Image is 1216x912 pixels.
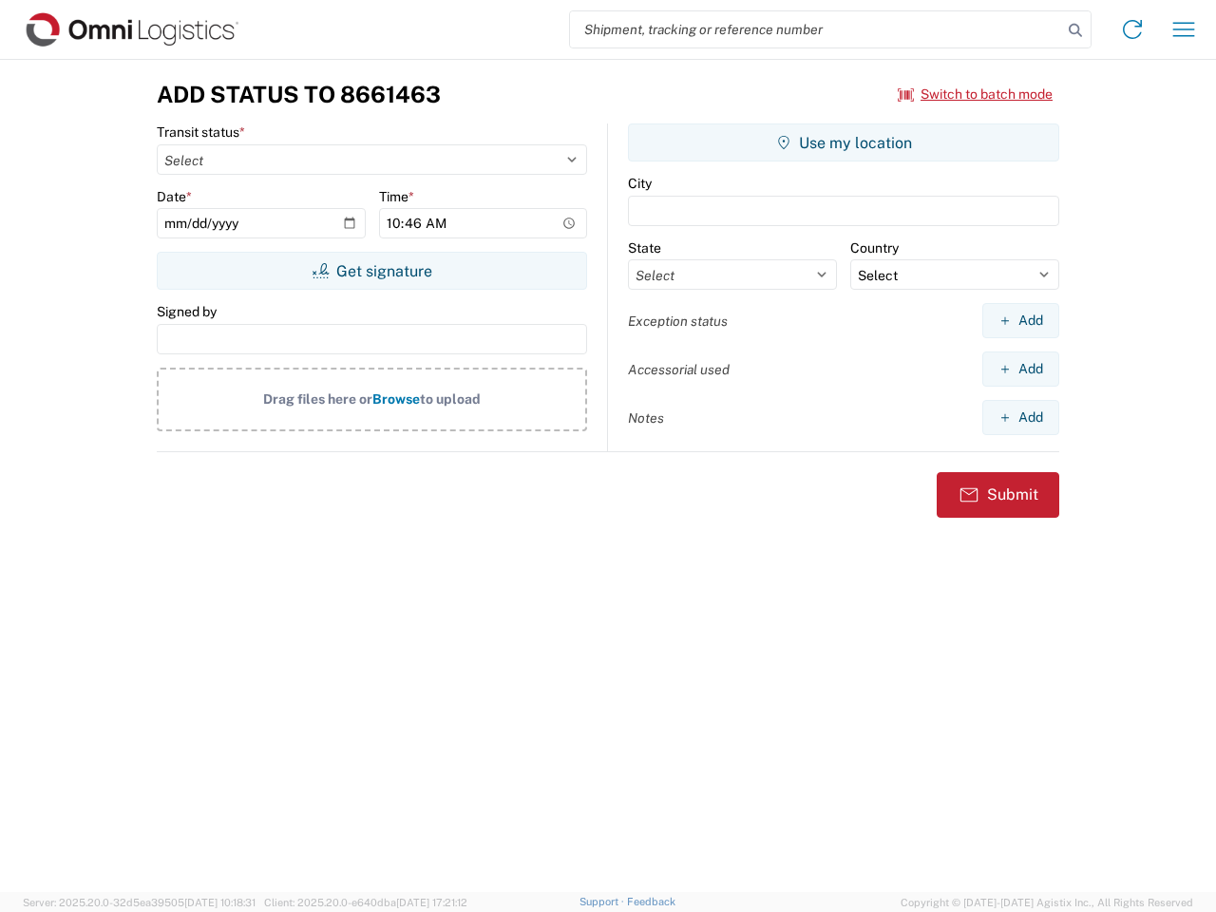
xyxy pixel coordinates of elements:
[937,472,1059,518] button: Submit
[628,361,730,378] label: Accessorial used
[982,303,1059,338] button: Add
[157,252,587,290] button: Get signature
[579,896,627,907] a: Support
[264,897,467,908] span: Client: 2025.20.0-e640dba
[157,303,217,320] label: Signed by
[157,188,192,205] label: Date
[898,79,1053,110] button: Switch to batch mode
[628,123,1059,161] button: Use my location
[23,897,256,908] span: Server: 2025.20.0-32d5ea39505
[420,391,481,407] span: to upload
[628,175,652,192] label: City
[901,894,1193,911] span: Copyright © [DATE]-[DATE] Agistix Inc., All Rights Reserved
[628,239,661,256] label: State
[627,896,675,907] a: Feedback
[982,400,1059,435] button: Add
[628,313,728,330] label: Exception status
[850,239,899,256] label: Country
[628,409,664,427] label: Notes
[396,897,467,908] span: [DATE] 17:21:12
[263,391,372,407] span: Drag files here or
[372,391,420,407] span: Browse
[570,11,1062,47] input: Shipment, tracking or reference number
[184,897,256,908] span: [DATE] 10:18:31
[157,81,441,108] h3: Add Status to 8661463
[982,351,1059,387] button: Add
[157,123,245,141] label: Transit status
[379,188,414,205] label: Time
